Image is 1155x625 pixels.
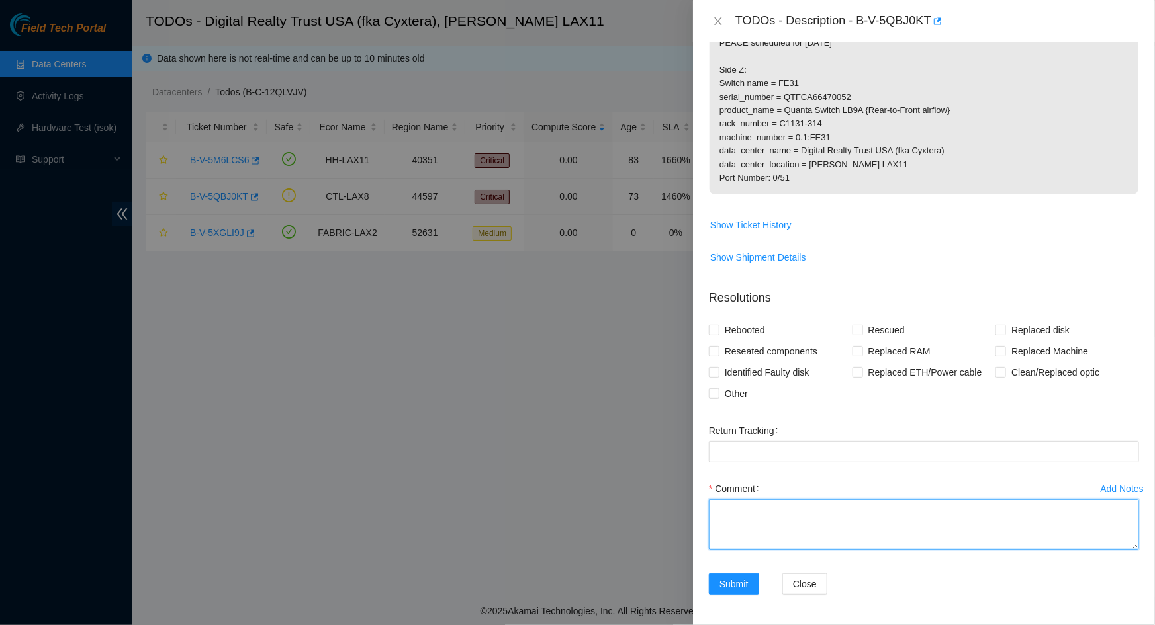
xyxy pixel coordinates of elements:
[709,499,1139,550] textarea: Comment
[709,478,764,499] label: Comment
[719,341,823,362] span: Reseated components
[709,278,1139,307] p: Resolutions
[863,362,988,383] span: Replaced ETH/Power cable
[735,11,1139,32] div: TODOs - Description - B-V-5QBJ0KT
[1006,362,1105,383] span: Clean/Replaced optic
[1006,341,1093,362] span: Replaced Machine
[709,15,727,28] button: Close
[1006,319,1075,341] span: Replaced disk
[710,250,806,265] span: Show Shipment Details
[709,573,759,595] button: Submit
[1100,478,1144,499] button: Add Notes
[719,577,749,591] span: Submit
[709,441,1139,462] input: Return Tracking
[782,573,827,595] button: Close
[863,341,936,362] span: Replaced RAM
[710,218,792,232] span: Show Ticket History
[719,319,770,341] span: Rebooted
[719,383,753,404] span: Other
[719,362,815,383] span: Identified Faulty disk
[710,247,807,268] button: Show Shipment Details
[793,577,817,591] span: Close
[863,319,910,341] span: Rescued
[713,16,723,26] span: close
[710,214,792,235] button: Show Ticket History
[709,420,784,441] label: Return Tracking
[1101,484,1144,493] div: Add Notes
